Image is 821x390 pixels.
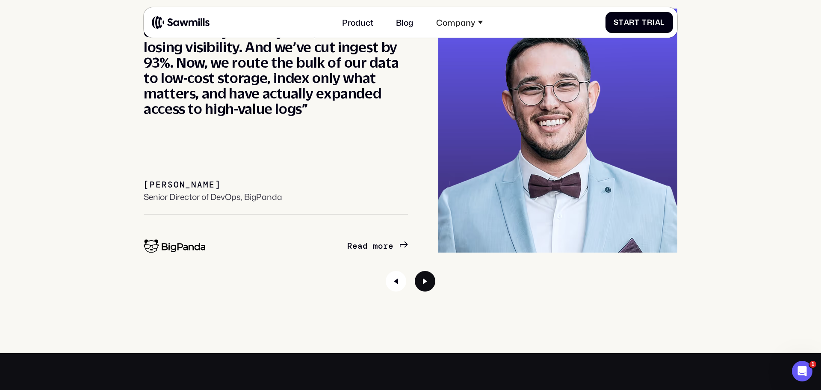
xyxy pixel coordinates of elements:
[619,18,624,27] span: t
[352,241,357,251] span: e
[363,241,368,251] span: d
[357,241,363,251] span: a
[347,241,408,251] a: Readmore
[336,11,380,33] a: Product
[383,241,388,251] span: r
[792,361,812,381] iframe: Intercom live chat
[642,18,647,27] span: T
[144,192,282,202] div: Senior Director of DevOps, BigPanda
[647,18,653,27] span: r
[655,18,661,27] span: a
[629,18,635,27] span: r
[436,18,475,27] div: Company
[809,361,816,368] span: 1
[390,11,420,33] a: Blog
[388,241,393,251] span: e
[635,18,640,27] span: t
[386,271,406,292] div: Previous slide
[144,9,677,253] div: 1 / 2
[373,241,378,251] span: m
[415,271,435,292] div: Next slide
[144,9,408,116] div: “Sawmills helped us cut our observability costs by 63%, without losing visibility. And we’ve cut ...
[624,18,629,27] span: a
[653,18,655,27] span: i
[614,18,619,27] span: S
[378,241,383,251] span: o
[347,241,352,251] span: R
[144,180,221,190] div: [PERSON_NAME]
[660,18,665,27] span: l
[430,11,489,33] div: Company
[605,12,673,33] a: StartTrial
